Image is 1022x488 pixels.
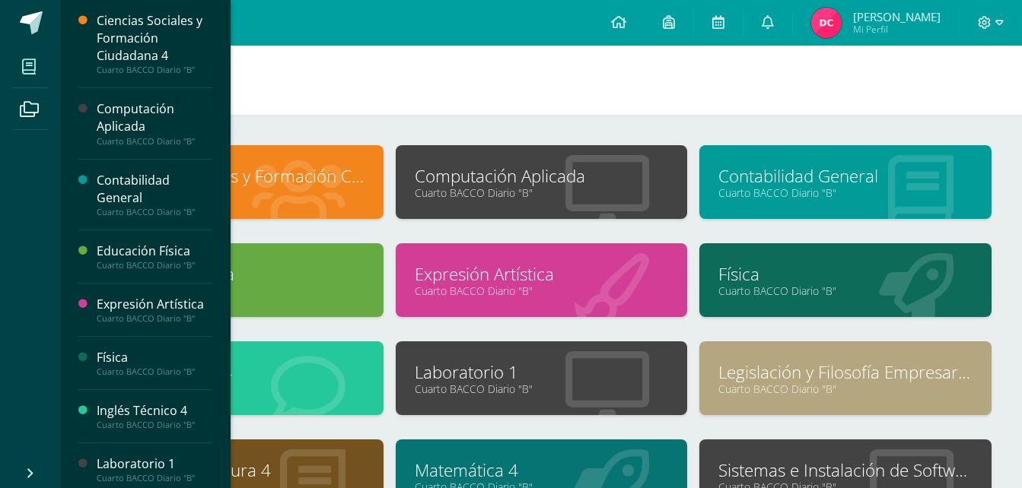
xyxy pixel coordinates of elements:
[97,455,212,473] div: Laboratorio 1
[718,458,973,482] a: Sistemas e Instalación de Software
[97,100,212,146] a: Computación AplicadaCuarto BACCO Diario "B"
[110,284,365,298] a: Cuarto BACCO Diario "B"
[415,185,669,200] a: Cuarto BACCO Diario "B"
[97,136,212,147] div: Cuarto BACCO Diario "B"
[97,349,212,377] a: FísicaCuarto BACCO Diario "B"
[97,402,212,420] div: Inglés Técnico 4
[415,164,669,188] a: Computación Aplicada
[97,65,212,75] div: Cuarto BACCO Diario "B"
[718,382,973,396] a: Cuarto BACCO Diario "B"
[415,262,669,286] a: Expresión Artística
[97,349,212,366] div: Física
[415,458,669,482] a: Matemática 4
[718,360,973,384] a: Legislación y Filosofía Empresarial
[110,164,365,188] a: Ciencias Sociales y Formación Ciudadana 4
[853,23,941,36] span: Mi Perfil
[110,360,365,384] a: Inglés Técnico 4
[97,366,212,377] div: Cuarto BACCO Diario "B"
[97,420,212,430] div: Cuarto BACCO Diario "B"
[97,12,212,75] a: Ciencias Sociales y Formación Ciudadana 4Cuarto BACCO Diario "B"
[415,382,669,396] a: Cuarto BACCO Diario "B"
[110,262,365,286] a: Educación Física
[97,242,212,260] div: Educación Física
[97,473,212,483] div: Cuarto BACCO Diario "B"
[415,284,669,298] a: Cuarto BACCO Diario "B"
[97,172,212,207] div: Contabilidad General
[718,284,973,298] a: Cuarto BACCO Diario "B"
[97,12,212,65] div: Ciencias Sociales y Formación Ciudadana 4
[97,455,212,483] a: Laboratorio 1Cuarto BACCO Diario "B"
[110,382,365,396] a: Cuarto BACCO Diario "B"
[97,172,212,217] a: Contabilidad GeneralCuarto BACCO Diario "B"
[415,360,669,384] a: Laboratorio 1
[97,313,212,324] div: Cuarto BACCO Diario "B"
[97,402,212,430] a: Inglés Técnico 4Cuarto BACCO Diario "B"
[97,260,212,271] div: Cuarto BACCO Diario "B"
[97,296,212,313] div: Expresión Artística
[718,185,973,200] a: Cuarto BACCO Diario "B"
[811,8,842,38] img: c0b71d60a822593940f2fa8f6fa29bb1.png
[718,262,973,286] a: Física
[97,100,212,135] div: Computación Aplicada
[110,185,365,200] a: Cuarto BACCO Diario "B"
[853,9,941,24] span: [PERSON_NAME]
[97,207,212,217] div: Cuarto BACCO Diario "B"
[97,296,212,324] a: Expresión ArtísticaCuarto BACCO Diario "B"
[110,458,365,482] a: Lengua y Literatura 4
[97,242,212,271] a: Educación FísicaCuarto BACCO Diario "B"
[718,164,973,188] a: Contabilidad General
